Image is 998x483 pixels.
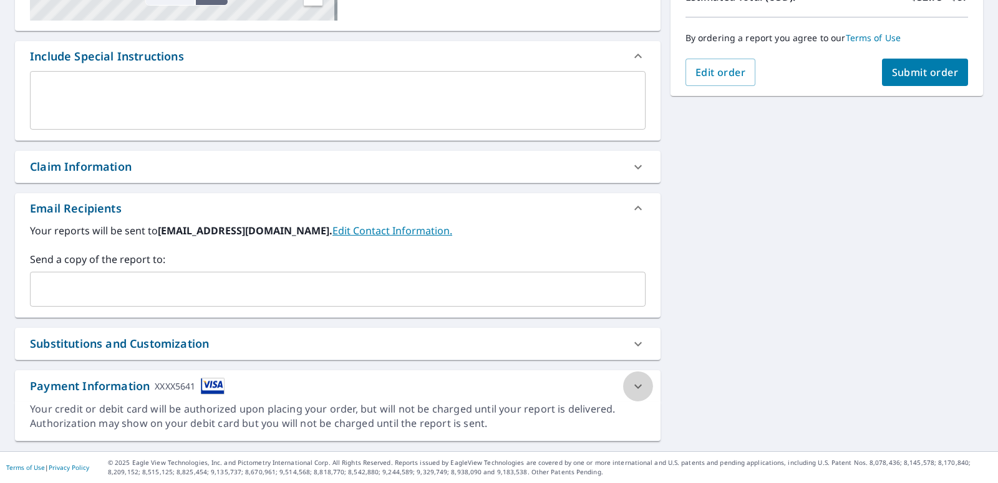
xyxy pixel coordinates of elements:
[30,335,209,352] div: Substitutions and Customization
[201,378,225,395] img: cardImage
[155,378,195,395] div: XXXX5641
[6,464,89,471] p: |
[686,59,756,86] button: Edit order
[30,402,646,431] div: Your credit or debit card will be authorized upon placing your order, but will not be charged unt...
[15,328,661,360] div: Substitutions and Customization
[15,193,661,223] div: Email Recipients
[30,48,184,65] div: Include Special Instructions
[49,463,89,472] a: Privacy Policy
[30,223,646,238] label: Your reports will be sent to
[158,224,332,237] b: [EMAIL_ADDRESS][DOMAIN_NAME].
[30,252,646,267] label: Send a copy of the report to:
[15,41,661,71] div: Include Special Instructions
[15,151,661,183] div: Claim Information
[108,458,992,477] p: © 2025 Eagle View Technologies, Inc. and Pictometry International Corp. All Rights Reserved. Repo...
[30,378,225,395] div: Payment Information
[15,370,661,402] div: Payment InformationXXXX5641cardImage
[892,65,959,79] span: Submit order
[30,200,122,217] div: Email Recipients
[332,224,452,237] a: EditContactInfo
[6,463,45,472] a: Terms of Use
[30,158,132,175] div: Claim Information
[846,32,901,44] a: Terms of Use
[882,59,969,86] button: Submit order
[695,65,746,79] span: Edit order
[686,32,968,44] p: By ordering a report you agree to our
